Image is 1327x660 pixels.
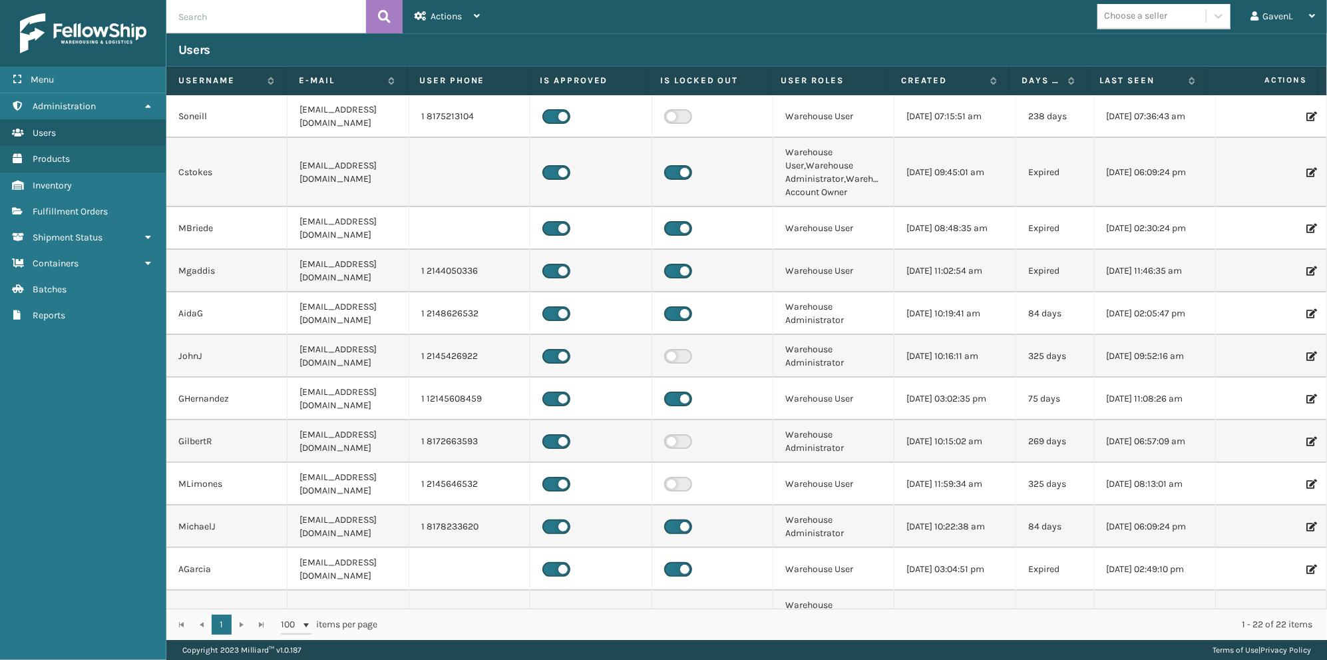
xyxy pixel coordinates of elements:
[182,640,301,660] p: Copyright 2023 Milliard™ v 1.0.187
[281,615,378,635] span: items per page
[1016,292,1095,335] td: 84 days
[33,284,67,295] span: Batches
[33,127,56,139] span: Users
[894,250,1016,292] td: [DATE] 11:02:54 am
[287,378,409,420] td: [EMAIL_ADDRESS][DOMAIN_NAME]
[901,75,984,87] label: Created
[166,292,287,335] td: AidaG
[1095,378,1216,420] td: [DATE] 11:08:26 am
[540,75,636,87] label: Is Approved
[1016,138,1095,207] td: Expired
[1099,75,1182,87] label: Last Seen
[31,74,54,85] span: Menu
[287,250,409,292] td: [EMAIL_ADDRESS][DOMAIN_NAME]
[1095,591,1216,660] td: [DATE] 07:33:55 am
[166,548,287,591] td: AGarcia
[1095,548,1216,591] td: [DATE] 02:49:10 pm
[1212,69,1315,91] span: Actions
[287,591,409,660] td: [EMAIL_ADDRESS][DOMAIN_NAME]
[409,292,530,335] td: 1 2148626532
[1016,95,1095,138] td: 238 days
[409,95,530,138] td: 1 8175213104
[299,75,381,87] label: E-mail
[894,548,1016,591] td: [DATE] 03:04:51 pm
[287,335,409,378] td: [EMAIL_ADDRESS][DOMAIN_NAME]
[287,207,409,250] td: [EMAIL_ADDRESS][DOMAIN_NAME]
[1306,112,1314,121] i: Edit
[281,618,301,631] span: 100
[1095,138,1216,207] td: [DATE] 06:09:24 pm
[178,75,261,87] label: Username
[1016,420,1095,463] td: 269 days
[166,335,287,378] td: JohnJ
[773,95,894,138] td: Warehouse User
[1306,565,1314,574] i: Edit
[773,591,894,660] td: Warehouse User,Warehouse Administrator,Warehouse Account Owner
[773,292,894,335] td: Warehouse Administrator
[781,75,876,87] label: User Roles
[894,378,1016,420] td: [DATE] 03:02:35 pm
[1016,250,1095,292] td: Expired
[1095,420,1216,463] td: [DATE] 06:57:09 am
[166,420,287,463] td: GilbertR
[773,463,894,505] td: Warehouse User
[33,206,108,217] span: Fulfillment Orders
[1095,463,1216,505] td: [DATE] 08:13:01 am
[33,258,79,269] span: Containers
[1306,266,1314,276] i: Edit
[178,42,210,58] h3: Users
[894,292,1016,335] td: [DATE] 10:19:41 am
[894,207,1016,250] td: [DATE] 08:48:35 am
[33,310,65,321] span: Reports
[1306,309,1314,318] i: Edit
[1306,480,1314,489] i: Edit
[1095,292,1216,335] td: [DATE] 02:05:47 pm
[1213,640,1311,660] div: |
[166,250,287,292] td: Mgaddis
[20,13,146,53] img: logo
[773,420,894,463] td: Warehouse Administrator
[33,101,96,112] span: Administration
[409,463,530,505] td: 1 2145646532
[287,505,409,548] td: [EMAIL_ADDRESS][DOMAIN_NAME]
[166,378,287,420] td: GHernandez
[166,207,287,250] td: MBriede
[287,292,409,335] td: [EMAIL_ADDRESS][DOMAIN_NAME]
[409,335,530,378] td: 1 2145426922
[894,505,1016,548] td: [DATE] 10:22:38 am
[287,138,409,207] td: [EMAIL_ADDRESS][DOMAIN_NAME]
[409,591,530,660] td: [PHONE_NUMBER]
[287,95,409,138] td: [EMAIL_ADDRESS][DOMAIN_NAME]
[1016,463,1095,505] td: 325 days
[894,420,1016,463] td: [DATE] 10:15:02 am
[1095,250,1216,292] td: [DATE] 11:46:35 am
[1095,95,1216,138] td: [DATE] 07:36:43 am
[894,463,1016,505] td: [DATE] 11:59:34 am
[409,378,530,420] td: 1 12145608459
[166,505,287,548] td: MichaelJ
[409,505,530,548] td: 1 8178233620
[894,591,1016,660] td: [DATE] 09:44:32 am
[1306,224,1314,233] i: Edit
[409,420,530,463] td: 1 8172663593
[894,138,1016,207] td: [DATE] 09:45:01 am
[166,95,287,138] td: Soneill
[894,95,1016,138] td: [DATE] 07:15:51 am
[33,153,70,165] span: Products
[397,618,1312,631] div: 1 - 22 of 22 items
[166,138,287,207] td: Cstokes
[287,463,409,505] td: [EMAIL_ADDRESS][DOMAIN_NAME]
[33,232,102,243] span: Shipment Status
[212,615,232,635] a: 1
[773,207,894,250] td: Warehouse User
[1022,75,1061,87] label: Days until password expires
[33,180,72,191] span: Inventory
[1095,335,1216,378] td: [DATE] 09:52:16 am
[166,591,287,660] td: Cnorrell
[773,505,894,548] td: Warehouse Administrator
[1016,378,1095,420] td: 75 days
[773,548,894,591] td: Warehouse User
[773,138,894,207] td: Warehouse User,Warehouse Administrator,Warehouse Account Owner
[1213,645,1258,655] a: Terms of Use
[1306,394,1314,404] i: Edit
